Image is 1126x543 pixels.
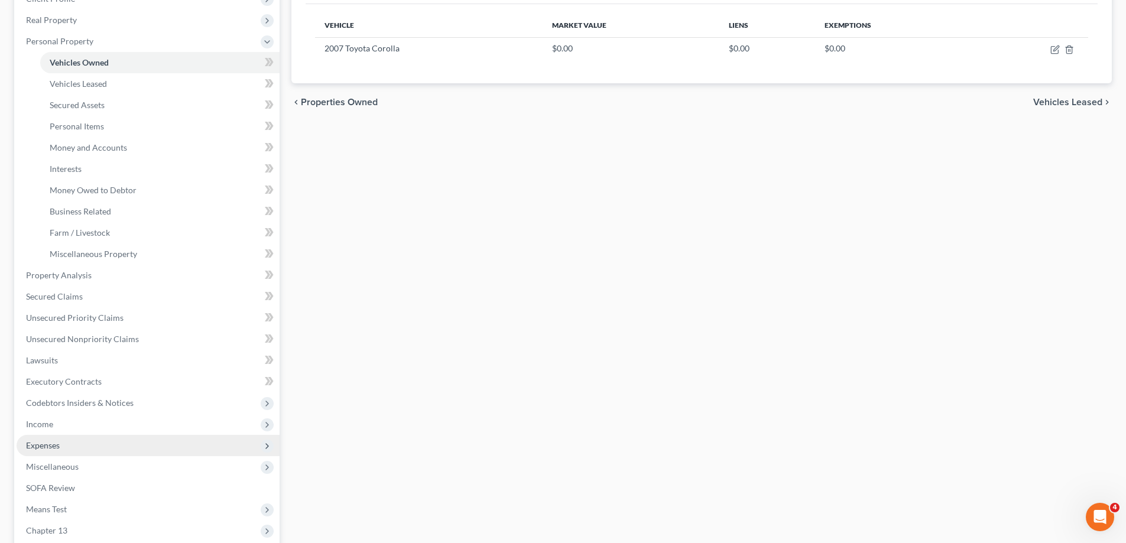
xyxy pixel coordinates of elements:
a: Interests [40,158,280,180]
span: Vehicles Owned [50,57,109,67]
span: Properties Owned [301,97,378,107]
a: Unsecured Priority Claims [17,307,280,329]
span: Money Owed to Debtor [50,185,137,195]
a: Miscellaneous Property [40,243,280,265]
a: Secured Assets [40,95,280,116]
span: Income [26,419,53,429]
span: Farm / Livestock [50,227,110,238]
span: Personal Items [50,121,104,131]
a: Money and Accounts [40,137,280,158]
span: Miscellaneous Property [50,249,137,259]
span: Expenses [26,440,60,450]
th: Vehicle [315,14,542,37]
span: Chapter 13 [26,525,67,535]
span: Unsecured Priority Claims [26,313,124,323]
iframe: Intercom live chat [1086,503,1114,531]
span: Money and Accounts [50,142,127,152]
a: Farm / Livestock [40,222,280,243]
a: Vehicles Leased [40,73,280,95]
span: Codebtors Insiders & Notices [26,398,134,408]
a: Business Related [40,201,280,222]
a: Money Owed to Debtor [40,180,280,201]
span: Lawsuits [26,355,58,365]
a: Vehicles Owned [40,52,280,73]
td: $0.00 [815,37,974,60]
span: Means Test [26,504,67,514]
a: SOFA Review [17,477,280,499]
td: $0.00 [543,37,720,60]
a: Personal Items [40,116,280,137]
th: Market Value [543,14,720,37]
span: Property Analysis [26,270,92,280]
span: Real Property [26,15,77,25]
td: 2007 Toyota Corolla [315,37,542,60]
span: Secured Claims [26,291,83,301]
a: Unsecured Nonpriority Claims [17,329,280,350]
span: Miscellaneous [26,461,79,472]
th: Exemptions [815,14,974,37]
a: Lawsuits [17,350,280,371]
i: chevron_right [1102,97,1112,107]
a: Executory Contracts [17,371,280,392]
span: Vehicles Leased [50,79,107,89]
span: 4 [1110,503,1119,512]
th: Liens [719,14,815,37]
span: Secured Assets [50,100,105,110]
span: Personal Property [26,36,93,46]
i: chevron_left [291,97,301,107]
td: $0.00 [719,37,815,60]
a: Property Analysis [17,265,280,286]
span: Business Related [50,206,111,216]
a: Secured Claims [17,286,280,307]
span: Unsecured Nonpriority Claims [26,334,139,344]
button: chevron_left Properties Owned [291,97,378,107]
span: Vehicles Leased [1033,97,1102,107]
span: SOFA Review [26,483,75,493]
span: Executory Contracts [26,376,102,386]
span: Interests [50,164,82,174]
button: Vehicles Leased chevron_right [1033,97,1112,107]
